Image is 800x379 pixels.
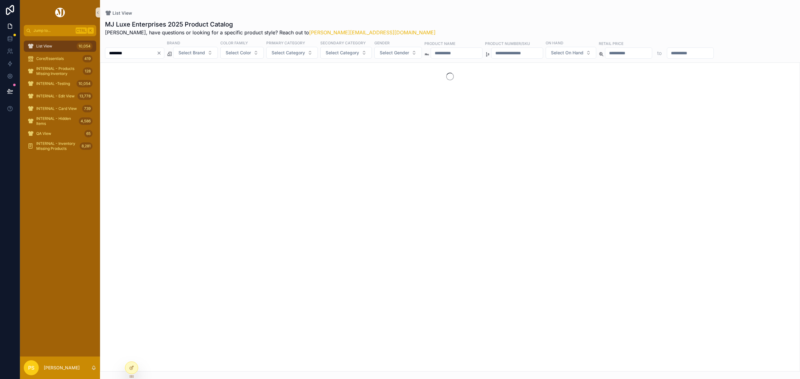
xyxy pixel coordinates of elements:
[485,41,530,46] label: Product Number/SKU
[83,67,92,75] div: 128
[20,36,100,160] div: scrollable content
[84,130,92,137] div: 65
[82,55,92,62] div: 419
[167,40,180,46] label: Brand
[320,40,366,46] label: Secondary Category
[266,47,318,59] button: Select Button
[36,94,75,99] span: INTERNAL - Edit View
[24,91,96,102] a: INTERNAL - Edit View13,778
[44,365,80,371] p: [PERSON_NAME]
[551,50,583,56] span: Select On Hand
[36,116,76,126] span: INTERNAL - Hidden Items
[33,28,73,33] span: Jump to...
[24,103,96,114] a: INTERNAL - Card View739
[79,117,92,125] div: 4,586
[546,40,563,46] label: On Hand
[77,92,92,100] div: 13,778
[36,44,52,49] span: List View
[320,47,372,59] button: Select Button
[28,364,34,372] span: PS
[36,81,70,86] span: INTERNAL -Testing
[112,10,132,16] span: List View
[374,40,390,46] label: Gender
[272,50,305,56] span: Select Category
[80,142,92,150] div: 8,281
[105,10,132,16] a: List View
[24,41,96,52] a: List View10,054
[157,51,164,56] button: Clear
[326,50,359,56] span: Select Category
[36,131,51,136] span: QA View
[54,7,66,17] img: App logo
[77,80,92,87] div: 10,054
[24,78,96,89] a: INTERNAL -Testing10,054
[599,41,623,46] label: Retail Price
[266,40,305,46] label: Primary Category
[173,47,218,59] button: Select Button
[24,25,96,36] button: Jump to...CtrlK
[105,29,436,36] span: [PERSON_NAME], have questions or looking for a specific product style? Reach out to
[220,40,248,46] label: Color Family
[220,47,264,59] button: Select Button
[24,116,96,127] a: INTERNAL - Hidden Items4,586
[178,50,205,56] span: Select Brand
[36,141,77,151] span: INTERNAL - Inventory Missing Products
[36,106,77,111] span: INTERNAL - Card View
[82,105,92,112] div: 739
[226,50,251,56] span: Select Color
[380,50,409,56] span: Select Gender
[546,47,596,59] button: Select Button
[424,41,455,46] label: Product Name
[374,47,422,59] button: Select Button
[24,128,96,139] a: QA View65
[24,53,96,64] a: Core/Essentials419
[105,20,436,29] h1: MJ Luxe Enterprises 2025 Product Catalog
[24,66,96,77] a: INTERNAL - Products Missing Inventory128
[657,49,662,57] p: to
[88,28,93,33] span: K
[36,56,64,61] span: Core/Essentials
[24,140,96,152] a: INTERNAL - Inventory Missing Products8,281
[76,27,87,34] span: Ctrl
[309,29,436,36] a: [PERSON_NAME][EMAIL_ADDRESS][DOMAIN_NAME]
[77,42,92,50] div: 10,054
[36,66,80,76] span: INTERNAL - Products Missing Inventory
